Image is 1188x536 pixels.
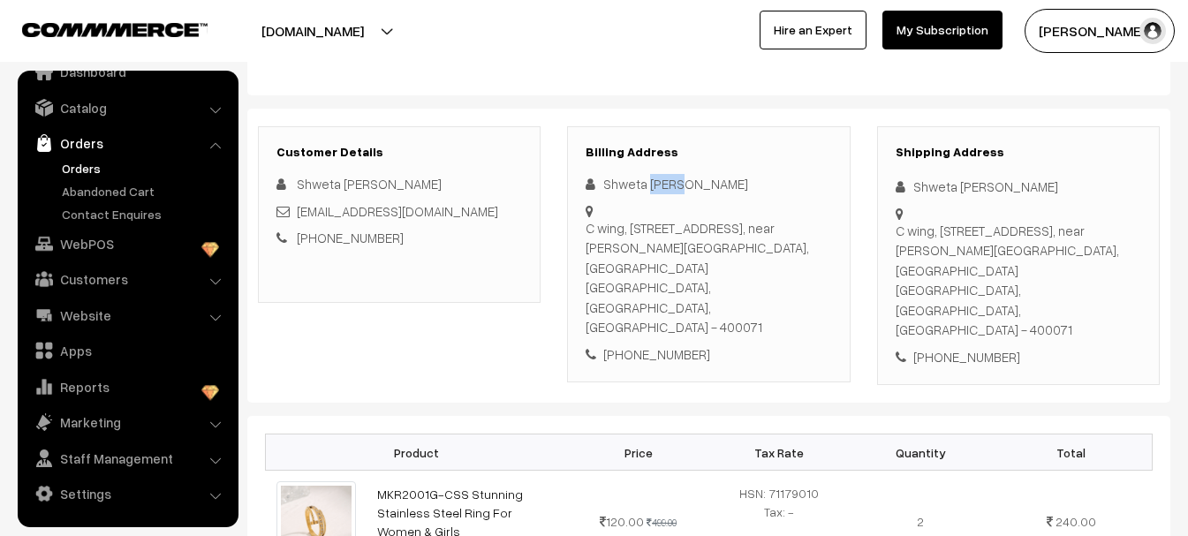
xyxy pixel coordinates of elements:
th: Price [568,434,709,471]
th: Tax Rate [708,434,850,471]
th: Total [991,434,1153,471]
strike: 499.00 [647,517,677,528]
h3: Customer Details [276,145,522,160]
a: Website [22,299,232,331]
a: Orders [57,159,232,177]
div: [PHONE_NUMBER] [586,344,831,365]
a: Marketing [22,406,232,438]
a: Customers [22,263,232,295]
a: [EMAIL_ADDRESS][DOMAIN_NAME] [297,203,498,219]
a: [PHONE_NUMBER] [297,230,404,245]
th: Product [266,434,568,471]
span: 240.00 [1056,514,1096,529]
a: Reports [22,371,232,403]
div: C wing, [STREET_ADDRESS], near [PERSON_NAME][GEOGRAPHIC_DATA], [GEOGRAPHIC_DATA] [GEOGRAPHIC_DATA... [586,218,831,337]
a: Orders [22,127,232,159]
a: WebPOS [22,228,232,260]
span: 120.00 [600,514,644,529]
h3: Shipping Address [896,145,1141,160]
a: Abandoned Cart [57,182,232,200]
a: Hire an Expert [760,11,866,49]
div: C wing, [STREET_ADDRESS], near [PERSON_NAME][GEOGRAPHIC_DATA], [GEOGRAPHIC_DATA] [GEOGRAPHIC_DATA... [896,221,1141,340]
div: Shweta [PERSON_NAME] [586,174,831,194]
a: Apps [22,335,232,366]
h3: Billing Address [586,145,831,160]
button: [DOMAIN_NAME] [200,9,426,53]
a: Contact Enquires [57,205,232,223]
button: [PERSON_NAME] [1025,9,1175,53]
a: Catalog [22,92,232,124]
div: [PHONE_NUMBER] [896,347,1141,367]
th: Quantity [850,434,991,471]
a: Staff Management [22,442,232,474]
div: Shweta [PERSON_NAME] [896,177,1141,197]
a: Settings [22,478,232,510]
a: My Subscription [882,11,1003,49]
span: 2 [917,514,924,529]
img: COMMMERCE [22,23,208,36]
a: Dashboard [22,56,232,87]
span: HSN: 71179010 Tax: - [739,486,819,519]
a: COMMMERCE [22,18,177,39]
span: Shweta [PERSON_NAME] [297,176,442,192]
img: user [1139,18,1166,44]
